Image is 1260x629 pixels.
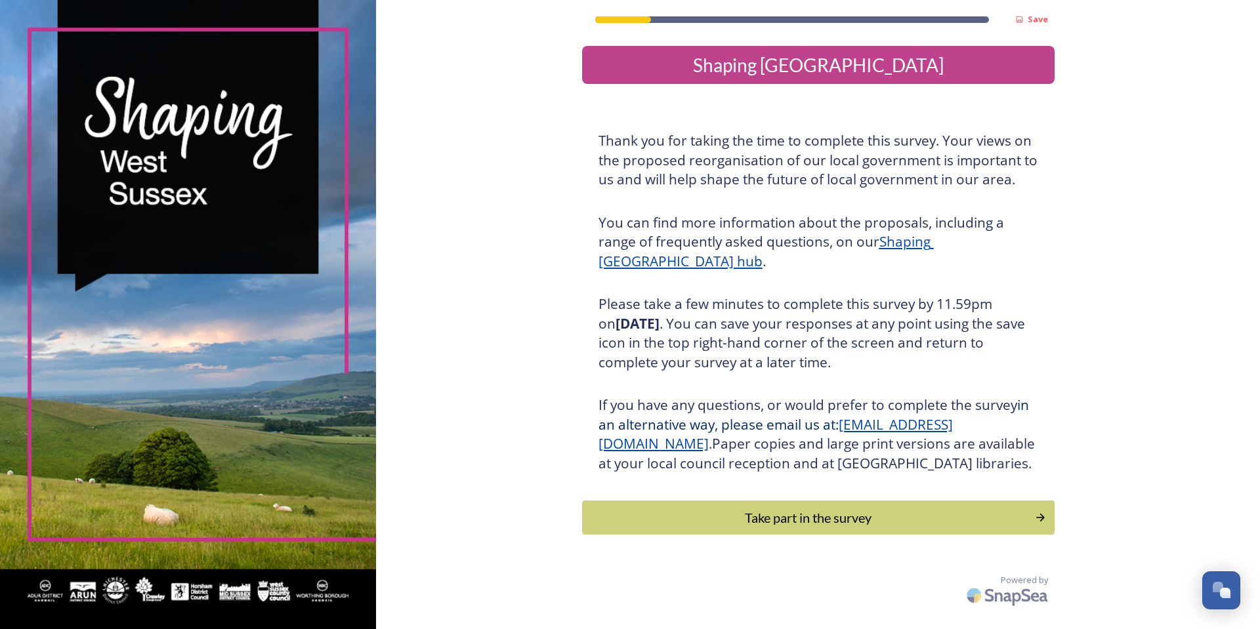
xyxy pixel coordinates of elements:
a: [EMAIL_ADDRESS][DOMAIN_NAME] [598,415,953,453]
h3: Please take a few minutes to complete this survey by 11.59pm on . You can save your responses at ... [598,294,1038,372]
h3: Thank you for taking the time to complete this survey. Your views on the proposed reorganisation ... [598,131,1038,190]
button: Continue [582,500,1055,535]
span: . [709,434,712,453]
span: in an alternative way, please email us at: [598,396,1032,434]
h3: You can find more information about the proposals, including a range of frequently asked question... [598,213,1038,272]
h3: If you have any questions, or would prefer to complete the survey Paper copies and large print ve... [598,396,1038,473]
strong: [DATE] [616,314,660,333]
button: Open Chat [1202,571,1240,609]
strong: Save [1028,13,1048,25]
div: Take part in the survey [589,508,1028,527]
img: SnapSea Logo [963,580,1055,611]
a: Shaping [GEOGRAPHIC_DATA] hub [598,232,934,270]
div: Shaping [GEOGRAPHIC_DATA] [587,51,1049,79]
span: Powered by [1001,574,1048,586]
